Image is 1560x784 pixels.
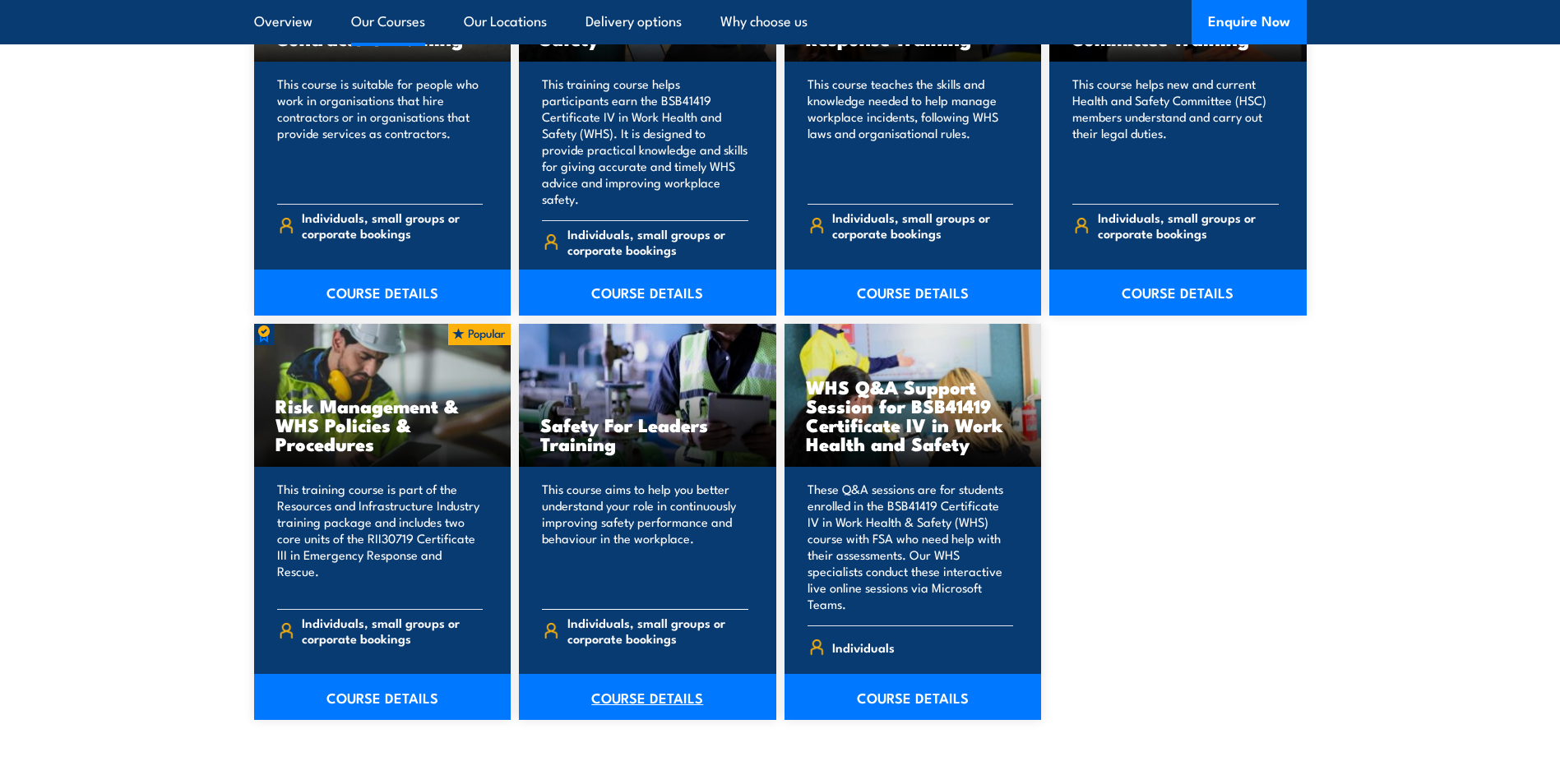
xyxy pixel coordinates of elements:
span: Individuals, small groups or corporate bookings [567,226,748,257]
span: Individuals, small groups or corporate bookings [302,210,483,241]
p: This course teaches the skills and knowledge needed to help manage workplace incidents, following... [808,76,1014,191]
p: This training course helps participants earn the BSB41419 Certificate IV in Work Health and Safet... [542,76,748,207]
a: COURSE DETAILS [785,270,1042,316]
p: This course is suitable for people who work in organisations that hire contractors or in organisa... [277,76,484,191]
a: COURSE DETAILS [254,674,512,720]
span: Individuals [832,634,895,660]
span: Individuals, small groups or corporate bookings [832,210,1013,241]
p: This course aims to help you better understand your role in continuously improving safety perform... [542,481,748,596]
span: Individuals, small groups or corporate bookings [1098,210,1279,241]
h3: Health and Safety Committee Training [1071,10,1285,48]
h3: Safety For Leaders Training [540,415,755,453]
a: COURSE DETAILS [1049,270,1307,316]
a: COURSE DETAILS [254,270,512,316]
a: COURSE DETAILS [785,674,1042,720]
h3: WHS Q&A Support Session for BSB41419 Certificate IV in Work Health and Safety [806,377,1021,453]
p: This course helps new and current Health and Safety Committee (HSC) members understand and carry ... [1072,76,1279,191]
span: Individuals, small groups or corporate bookings [302,615,483,646]
p: This training course is part of the Resources and Infrastructure Industry training package and in... [277,481,484,596]
span: Individuals, small groups or corporate bookings [567,615,748,646]
a: COURSE DETAILS [519,674,776,720]
a: COURSE DETAILS [519,270,776,316]
p: These Q&A sessions are for students enrolled in the BSB41419 Certificate IV in Work Health & Safe... [808,481,1014,612]
h3: Risk Management & WHS Policies & Procedures [275,396,490,453]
